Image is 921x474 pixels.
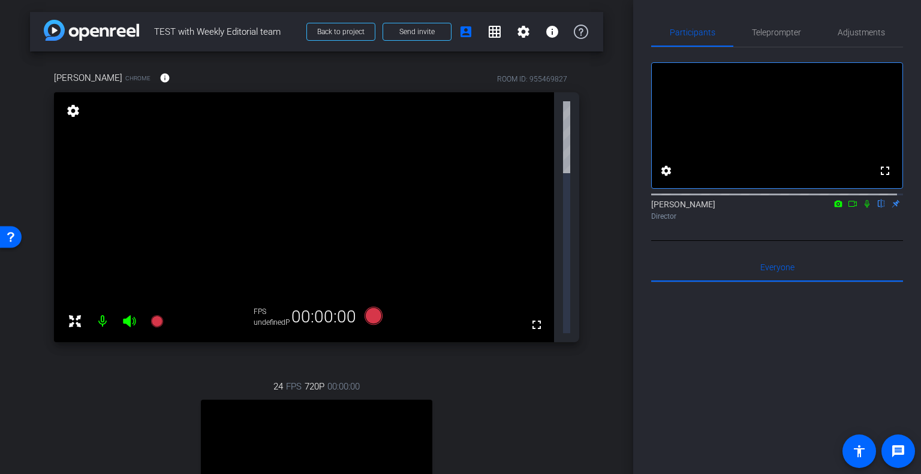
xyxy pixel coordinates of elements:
[399,27,435,37] span: Send invite
[125,74,151,83] span: Chrome
[254,307,266,316] span: FPS
[284,307,364,327] div: 00:00:00
[670,28,715,37] span: Participants
[65,104,82,118] mat-icon: settings
[54,71,122,84] span: [PERSON_NAME]
[874,198,889,209] mat-icon: flip
[516,25,531,39] mat-icon: settings
[459,25,473,39] mat-icon: account_box
[651,211,903,222] div: Director
[159,73,170,83] mat-icon: info
[760,263,794,271] span: Everyone
[529,318,544,332] mat-icon: fullscreen
[651,198,903,222] div: [PERSON_NAME]
[383,23,452,41] button: Send invite
[254,318,284,327] div: undefinedP
[273,380,283,393] span: 24
[286,380,302,393] span: FPS
[154,20,299,44] span: TEST with Weekly Editorial team
[838,28,885,37] span: Adjustments
[659,164,673,178] mat-icon: settings
[487,25,502,39] mat-icon: grid_on
[44,20,139,41] img: app-logo
[752,28,801,37] span: Teleprompter
[497,74,567,84] div: ROOM ID: 955469827
[317,28,365,36] span: Back to project
[306,23,375,41] button: Back to project
[891,444,905,458] mat-icon: message
[545,25,559,39] mat-icon: info
[852,444,866,458] mat-icon: accessibility
[878,164,892,178] mat-icon: fullscreen
[327,380,360,393] span: 00:00:00
[305,380,324,393] span: 720P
